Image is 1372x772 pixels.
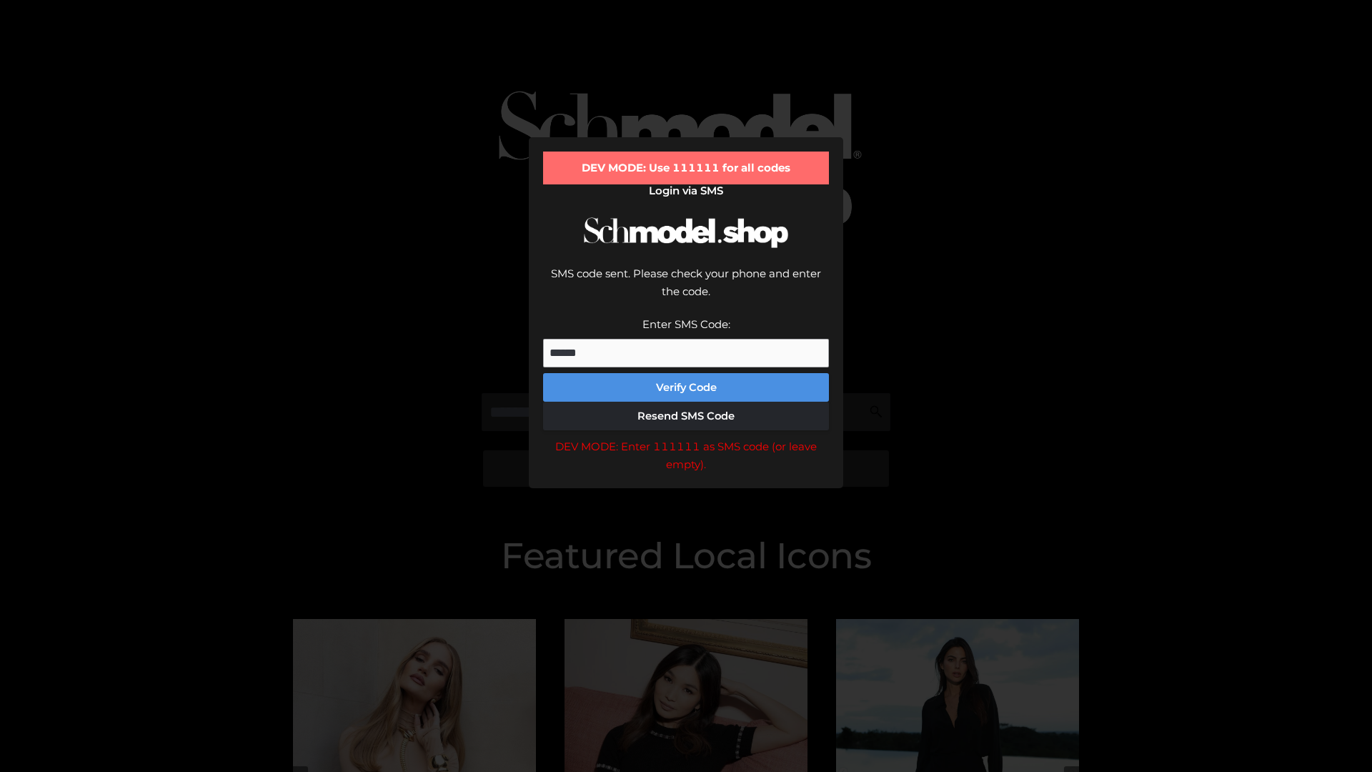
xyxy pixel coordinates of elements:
div: DEV MODE: Use 111111 for all codes [543,152,829,184]
label: Enter SMS Code: [642,317,730,331]
img: Schmodel Logo [579,204,793,261]
button: Verify Code [543,373,829,402]
button: Resend SMS Code [543,402,829,430]
h2: Login via SMS [543,184,829,197]
div: SMS code sent. Please check your phone and enter the code. [543,264,829,315]
div: DEV MODE: Enter 111111 as SMS code (or leave empty). [543,437,829,474]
